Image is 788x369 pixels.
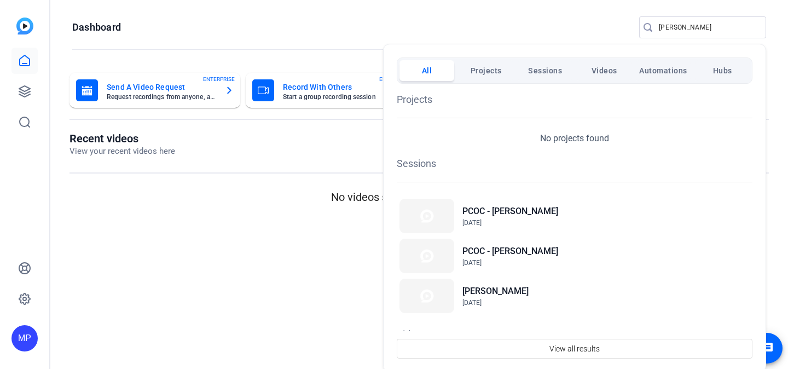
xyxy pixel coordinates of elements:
[540,132,609,145] p: No projects found
[462,285,529,298] h2: [PERSON_NAME]
[397,327,752,342] h1: Videos
[397,339,752,359] button: View all results
[399,239,454,273] img: Thumbnail
[713,61,732,80] span: Hubs
[397,156,752,171] h1: Sessions
[471,61,502,80] span: Projects
[462,219,482,227] span: [DATE]
[399,279,454,313] img: Thumbnail
[462,245,558,258] h2: PCOC - [PERSON_NAME]
[592,61,617,80] span: Videos
[397,92,752,107] h1: Projects
[462,259,482,267] span: [DATE]
[422,61,432,80] span: All
[549,338,600,359] span: View all results
[399,199,454,233] img: Thumbnail
[462,205,558,218] h2: PCOC - [PERSON_NAME]
[462,299,482,307] span: [DATE]
[528,61,562,80] span: Sessions
[639,61,687,80] span: Automations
